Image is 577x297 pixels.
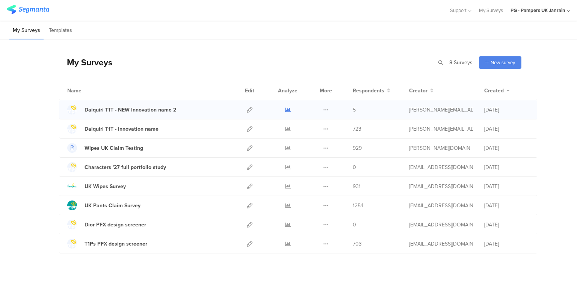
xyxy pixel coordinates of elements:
[353,182,361,190] span: 931
[67,162,166,172] a: Characters '27 full portfolio study
[353,163,356,171] span: 0
[409,106,473,114] div: laporta.a@pg.com
[484,182,529,190] div: [DATE]
[353,125,361,133] span: 723
[449,59,473,66] span: 8 Surveys
[484,144,529,152] div: [DATE]
[450,7,467,14] span: Support
[85,221,146,229] div: Dior PFX design screener
[353,221,356,229] span: 0
[85,240,147,248] div: T1Ps PFX design screener
[353,144,362,152] span: 929
[67,220,146,229] a: Dior PFX design screener
[444,59,448,66] span: |
[484,87,510,95] button: Created
[242,81,258,100] div: Edit
[85,182,126,190] div: UK Wipes Survey
[484,125,529,133] div: [DATE]
[409,202,473,210] div: burcak.b.1@pg.com
[511,7,565,14] div: PG - Pampers UK Janrain
[353,87,384,95] span: Respondents
[67,143,143,153] a: Wipes UK Claim Testing
[409,87,434,95] button: Creator
[409,144,473,152] div: chandak.am@pg.com
[409,182,473,190] div: erisekinci.n@pg.com
[409,125,473,133] div: laporta.a@pg.com
[67,87,112,95] div: Name
[85,163,166,171] div: Characters '27 full portfolio study
[45,22,76,39] li: Templates
[85,106,176,114] div: Daiquiri T1T - NEW Innovation name 2
[67,105,176,115] a: Daiquiri T1T - NEW Innovation name 2
[67,201,140,210] a: UK Pants Claim Survey
[491,59,515,66] span: New survey
[484,221,529,229] div: [DATE]
[85,202,140,210] div: UK Pants Claim Survey
[67,124,159,134] a: Daiquiri T1T - Innovation name
[59,56,112,69] div: My Surveys
[484,240,529,248] div: [DATE]
[484,106,529,114] div: [DATE]
[85,125,159,133] div: Daiquiri T1T - Innovation name
[409,240,473,248] div: richi.a@pg.com
[7,5,49,14] img: segmanta logo
[67,239,147,249] a: T1Ps PFX design screener
[353,240,362,248] span: 703
[484,87,504,95] span: Created
[353,202,364,210] span: 1254
[67,181,126,191] a: UK Wipes Survey
[353,87,390,95] button: Respondents
[85,144,143,152] div: Wipes UK Claim Testing
[409,87,427,95] span: Creator
[9,22,44,39] li: My Surveys
[409,221,473,229] div: zavanella.e@pg.com
[276,81,299,100] div: Analyze
[484,202,529,210] div: [DATE]
[353,106,356,114] span: 5
[484,163,529,171] div: [DATE]
[318,81,334,100] div: More
[409,163,473,171] div: richi.a@pg.com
